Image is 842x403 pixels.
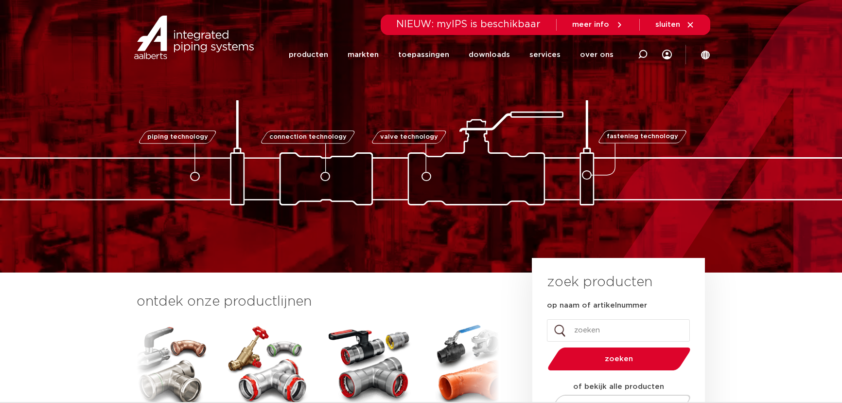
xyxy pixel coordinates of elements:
input: zoeken [547,319,690,342]
span: connection technology [269,134,347,140]
a: services [529,35,561,74]
strong: of bekijk alle producten [573,383,664,390]
a: sluiten [655,20,695,29]
nav: Menu [289,35,614,74]
h3: ontdek onze productlijnen [137,292,499,311]
button: zoeken [544,347,695,371]
span: NIEUW: myIPS is beschikbaar [396,19,541,29]
h3: zoek producten [547,273,652,292]
a: producten [289,35,328,74]
span: meer info [572,21,609,28]
span: sluiten [655,21,680,28]
span: fastening technology [607,134,678,140]
a: downloads [469,35,510,74]
a: meer info [572,20,624,29]
span: valve technology [380,134,438,140]
label: op naam of artikelnummer [547,301,647,311]
span: zoeken [573,355,666,363]
a: toepassingen [398,35,449,74]
div: my IPS [662,35,672,74]
span: piping technology [147,134,208,140]
a: markten [348,35,379,74]
a: over ons [580,35,614,74]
